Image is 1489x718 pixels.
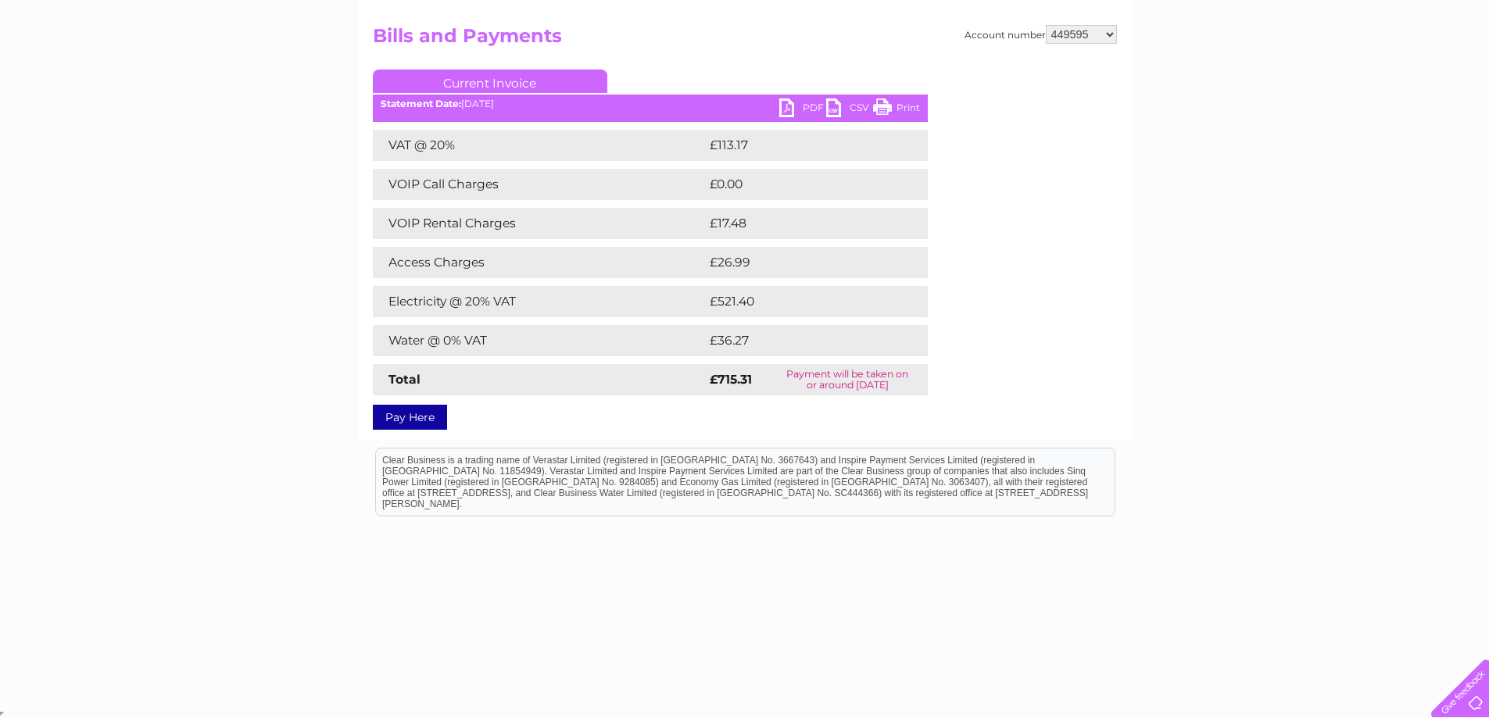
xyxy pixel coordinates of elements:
a: CSV [826,98,873,121]
b: Statement Date: [381,98,461,109]
td: Access Charges [373,247,706,278]
strong: £715.31 [710,372,752,387]
td: £26.99 [706,247,897,278]
img: logo.png [52,41,132,88]
div: Account number [965,25,1117,44]
a: Energy [1253,66,1287,78]
a: Contact [1385,66,1423,78]
td: £17.48 [706,208,895,239]
a: PDF [779,98,826,121]
h2: Bills and Payments [373,25,1117,55]
a: 0333 014 3131 [1194,8,1302,27]
a: Pay Here [373,405,447,430]
div: [DATE] [373,98,928,109]
td: £36.27 [706,325,896,356]
a: Blog [1353,66,1376,78]
a: Water [1214,66,1244,78]
strong: Total [388,372,421,387]
td: £521.40 [706,286,899,317]
a: Telecoms [1297,66,1344,78]
td: Water @ 0% VAT [373,325,706,356]
a: Log out [1437,66,1474,78]
td: £113.17 [706,130,896,161]
td: VAT @ 20% [373,130,706,161]
a: Current Invoice [373,70,607,93]
div: Clear Business is a trading name of Verastar Limited (registered in [GEOGRAPHIC_DATA] No. 3667643... [376,9,1115,76]
td: Electricity @ 20% VAT [373,286,706,317]
td: Payment will be taken on or around [DATE] [768,364,928,395]
a: Print [873,98,920,121]
td: VOIP Rental Charges [373,208,706,239]
td: VOIP Call Charges [373,169,706,200]
td: £0.00 [706,169,892,200]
